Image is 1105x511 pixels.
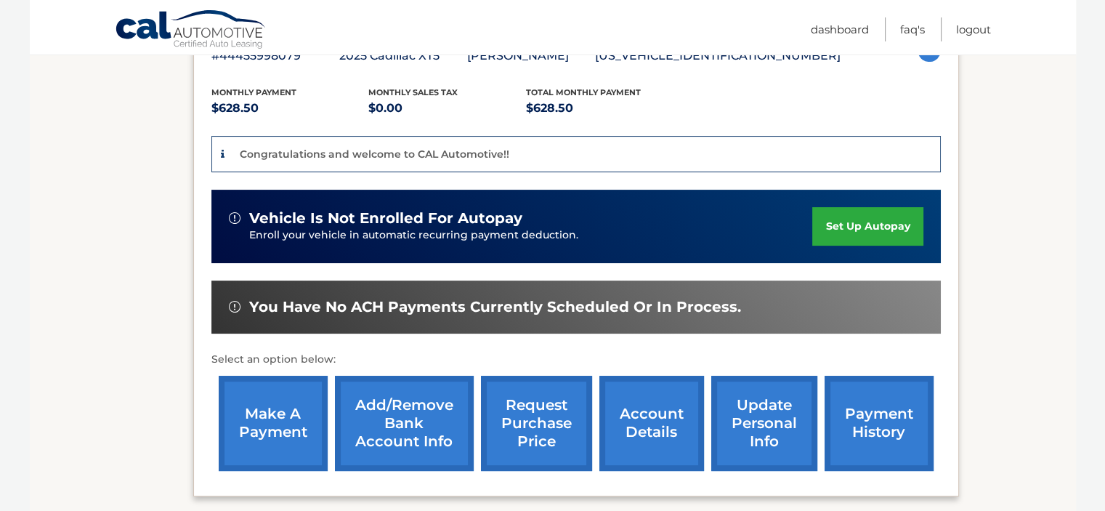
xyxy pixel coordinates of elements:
[481,376,592,471] a: request purchase price
[229,301,240,313] img: alert-white.svg
[249,298,741,316] span: You have no ACH payments currently scheduled or in process.
[211,351,941,369] p: Select an option below:
[812,207,923,246] a: set up autopay
[211,98,369,118] p: $628.50
[599,376,704,471] a: account details
[825,376,934,471] a: payment history
[595,46,841,66] p: [US_VEHICLE_IDENTIFICATION_NUMBER]
[526,87,641,97] span: Total Monthly Payment
[249,228,813,244] p: Enroll your vehicle in automatic recurring payment deduction.
[956,17,991,41] a: Logout
[900,17,925,41] a: FAQ's
[229,212,240,224] img: alert-white.svg
[115,9,267,52] a: Cal Automotive
[240,148,509,161] p: Congratulations and welcome to CAL Automotive!!
[211,46,339,66] p: #44455998079
[811,17,869,41] a: Dashboard
[211,87,296,97] span: Monthly Payment
[368,87,458,97] span: Monthly sales Tax
[335,376,474,471] a: Add/Remove bank account info
[339,46,467,66] p: 2025 Cadillac XT5
[368,98,526,118] p: $0.00
[219,376,328,471] a: make a payment
[526,98,684,118] p: $628.50
[467,46,595,66] p: [PERSON_NAME]
[711,376,817,471] a: update personal info
[249,209,522,228] span: vehicle is not enrolled for autopay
